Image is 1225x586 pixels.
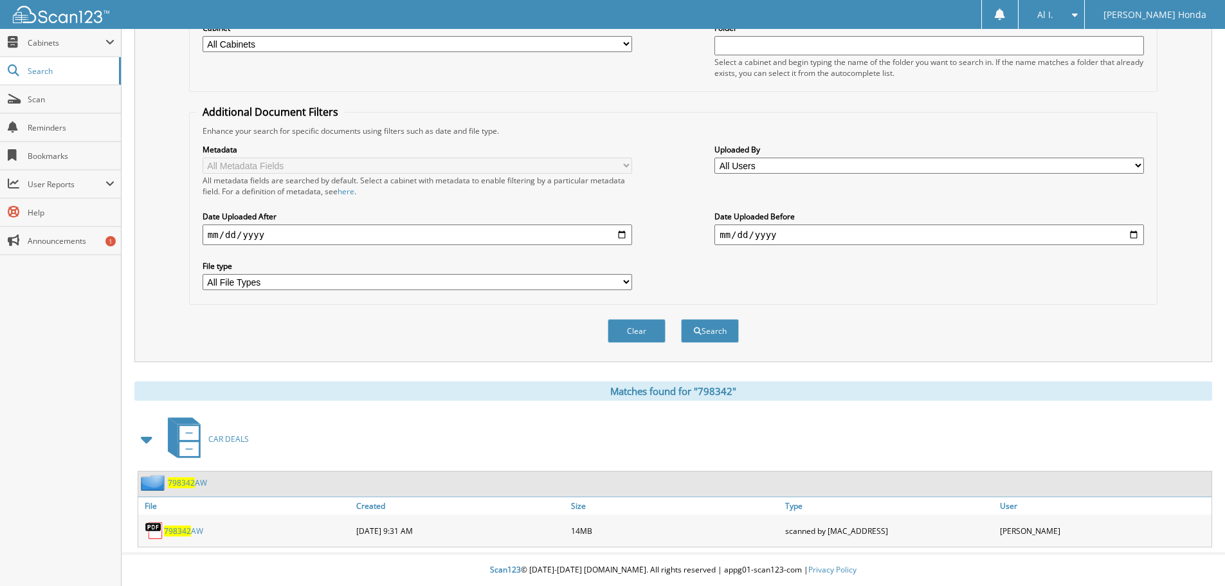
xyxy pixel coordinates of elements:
span: 798342 [168,477,195,488]
span: Cabinets [28,37,105,48]
span: Scan [28,94,114,105]
div: Select a cabinet and begin typing the name of the folder you want to search in. If the name match... [714,57,1144,78]
label: Date Uploaded Before [714,211,1144,222]
span: Al I. [1037,11,1053,19]
a: Created [353,497,568,515]
div: scanned by [MAC_ADDRESS] [782,518,997,544]
span: 798342 [164,526,191,536]
span: User Reports [28,179,105,190]
img: folder2.png [141,475,168,491]
div: All metadata fields are searched by default. Select a cabinet with metadata to enable filtering b... [203,175,632,197]
input: end [714,224,1144,245]
span: Scan123 [490,564,521,575]
a: here [338,186,354,197]
button: Clear [608,319,666,343]
button: Search [681,319,739,343]
a: Privacy Policy [808,564,857,575]
label: Date Uploaded After [203,211,632,222]
input: start [203,224,632,245]
div: 1 [105,236,116,246]
a: File [138,497,353,515]
img: PDF.png [145,521,164,540]
a: CAR DEALS [160,414,249,464]
img: scan123-logo-white.svg [13,6,109,23]
span: Reminders [28,122,114,133]
label: Uploaded By [714,144,1144,155]
iframe: Chat Widget [1161,524,1225,586]
span: Search [28,66,113,77]
a: User [997,497,1211,515]
span: Bookmarks [28,151,114,161]
div: 14MB [568,518,783,544]
a: 798342AW [164,526,203,536]
div: Enhance your search for specific documents using filters such as date and file type. [196,125,1150,136]
span: [PERSON_NAME] Honda [1103,11,1206,19]
div: Matches found for "798342" [134,381,1212,401]
span: Announcements [28,235,114,246]
div: [PERSON_NAME] [997,518,1211,544]
a: Size [568,497,783,515]
span: CAR DEALS [208,434,249,444]
a: 798342AW [168,477,207,488]
a: Type [782,497,997,515]
div: © [DATE]-[DATE] [DOMAIN_NAME]. All rights reserved | appg01-scan123-com | [122,554,1225,586]
label: Metadata [203,144,632,155]
div: [DATE] 9:31 AM [353,518,568,544]
legend: Additional Document Filters [196,105,345,119]
span: Help [28,207,114,218]
label: File type [203,261,632,271]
